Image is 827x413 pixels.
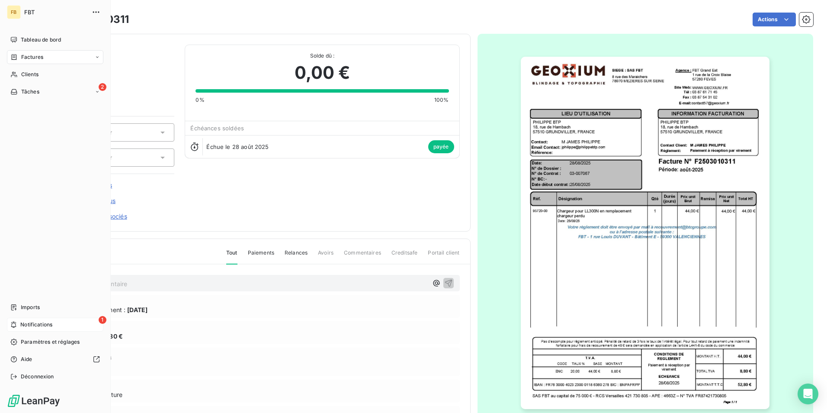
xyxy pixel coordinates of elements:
[21,71,38,78] span: Clients
[285,249,308,264] span: Relances
[21,373,54,381] span: Déconnexion
[434,96,449,104] span: 100%
[21,355,32,363] span: Aide
[127,305,147,314] span: [DATE]
[99,332,123,341] span: 52,80 €
[21,53,43,61] span: Factures
[7,394,61,408] img: Logo LeanPay
[344,249,381,264] span: Commentaires
[196,52,449,60] span: Solde dû :
[226,249,237,265] span: Tout
[196,96,204,104] span: 0%
[391,249,418,264] span: Creditsafe
[428,249,459,264] span: Portail client
[68,55,174,62] span: CPHILIPPEBTP
[21,303,40,311] span: Imports
[21,88,39,96] span: Tâches
[521,57,769,409] img: invoice_thumbnail
[206,143,269,150] span: Échue le 28 août 2025
[99,316,106,324] span: 1
[20,321,52,329] span: Notifications
[295,60,350,86] span: 0,00 €
[428,140,454,153] span: payée
[190,125,244,132] span: Échéances soldées
[7,5,21,19] div: FB
[753,13,796,26] button: Actions
[24,9,87,16] span: FBT
[318,249,333,264] span: Avoirs
[798,384,818,404] div: Open Intercom Messenger
[99,83,106,91] span: 2
[21,338,80,346] span: Paramètres et réglages
[248,249,274,264] span: Paiements
[21,36,61,44] span: Tableau de bord
[7,352,103,366] a: Aide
